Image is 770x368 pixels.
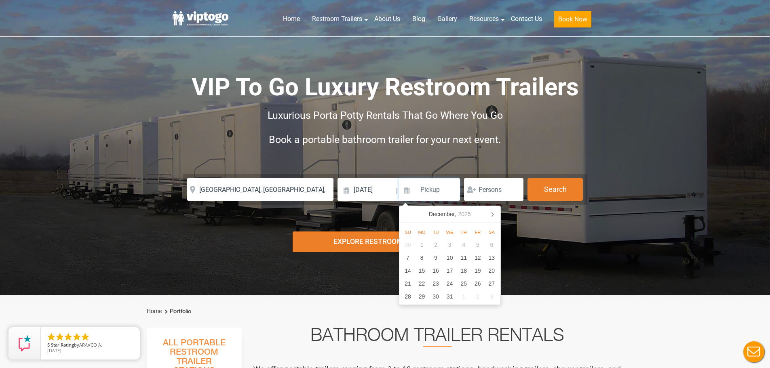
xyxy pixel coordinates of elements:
div: 11 [457,251,471,264]
li:  [63,332,73,342]
button: Book Now [554,11,591,27]
div: 27 [485,277,499,290]
div: 3 [485,290,499,303]
div: 22 [415,277,429,290]
div: We [443,227,457,237]
div: 30 [401,238,415,251]
h2: Bathroom Trailer Rentals [253,328,622,347]
span: VIP To Go Luxury Restroom Trailers [192,73,579,101]
i: 2025 [458,209,470,219]
span: Star Rating [51,342,74,348]
div: Explore Restroom Trailers [293,231,477,252]
li: Portfolio [163,307,191,316]
div: 20 [485,264,499,277]
div: 4 [457,238,471,251]
input: Delivery [338,178,395,201]
div: 31 [443,290,457,303]
a: Restroom Trailers [306,10,368,28]
div: December, [426,208,474,221]
a: Gallery [431,10,463,28]
span: Luxurious Porta Potty Rentals That Go Where You Go [268,109,503,121]
div: 7 [401,251,415,264]
div: 8 [415,251,429,264]
span: | [396,178,398,204]
div: 18 [457,264,471,277]
li:  [80,332,90,342]
div: 2 [429,238,443,251]
div: 30 [429,290,443,303]
div: 17 [443,264,457,277]
div: 26 [471,277,485,290]
div: 14 [401,264,415,277]
div: 19 [471,264,485,277]
div: Mo [415,227,429,237]
div: 1 [457,290,471,303]
a: Home [277,10,306,28]
div: 12 [471,251,485,264]
li:  [55,332,65,342]
div: 16 [429,264,443,277]
input: Pickup [399,178,460,201]
li:  [72,332,82,342]
div: 6 [485,238,499,251]
div: 24 [443,277,457,290]
input: Where do you need your restroom? [187,178,333,201]
a: Resources [463,10,505,28]
div: 1 [415,238,429,251]
div: Fr [471,227,485,237]
div: 2 [471,290,485,303]
div: 5 [471,238,485,251]
a: Book Now [548,10,597,32]
a: Blog [406,10,431,28]
a: Contact Us [505,10,548,28]
a: Home [147,308,162,314]
button: Search [527,178,583,201]
input: Persons [464,178,523,201]
div: 13 [485,251,499,264]
div: 29 [415,290,429,303]
li:  [46,332,56,342]
div: 15 [415,264,429,277]
span: ARAVCO A. [79,342,102,348]
div: Tu [429,227,443,237]
span: by [47,343,133,348]
a: About Us [368,10,406,28]
div: Th [457,227,471,237]
div: 23 [429,277,443,290]
span: 5 [47,342,50,348]
button: Live Chat [738,336,770,368]
div: 3 [443,238,457,251]
div: Su [401,227,415,237]
div: 25 [457,277,471,290]
img: Review Rating [17,335,33,351]
div: 9 [429,251,443,264]
span: [DATE] [47,347,61,353]
div: 21 [401,277,415,290]
div: 10 [443,251,457,264]
div: 28 [401,290,415,303]
span: Book a portable bathroom trailer for your next event. [269,134,501,145]
div: Sa [485,227,499,237]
